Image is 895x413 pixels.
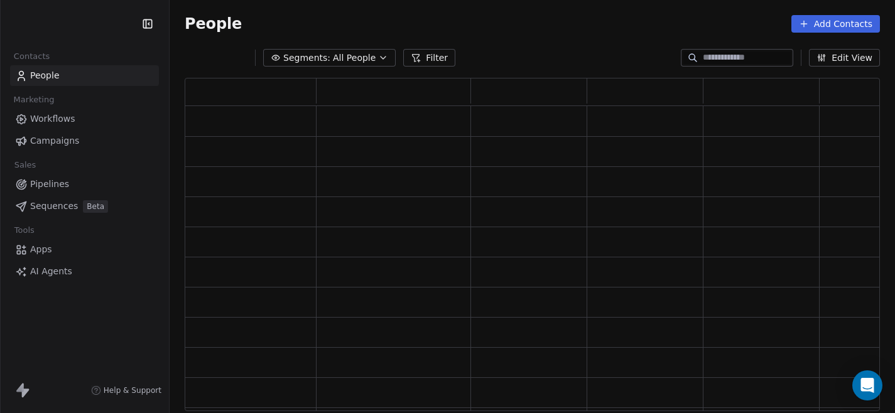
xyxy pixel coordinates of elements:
[10,109,159,129] a: Workflows
[9,156,41,174] span: Sales
[91,385,161,395] a: Help & Support
[30,200,78,213] span: Sequences
[333,51,376,65] span: All People
[8,47,55,66] span: Contacts
[10,131,159,151] a: Campaigns
[30,112,75,126] span: Workflows
[10,174,159,195] a: Pipelines
[10,261,159,282] a: AI Agents
[30,178,69,191] span: Pipelines
[283,51,330,65] span: Segments:
[10,239,159,260] a: Apps
[185,14,242,33] span: People
[403,49,455,67] button: Filter
[30,69,60,82] span: People
[30,265,72,278] span: AI Agents
[30,134,79,147] span: Campaigns
[30,243,52,256] span: Apps
[104,385,161,395] span: Help & Support
[9,221,40,240] span: Tools
[10,65,159,86] a: People
[8,90,60,109] span: Marketing
[809,49,880,67] button: Edit View
[852,370,882,400] div: Open Intercom Messenger
[10,196,159,217] a: SequencesBeta
[791,15,880,33] button: Add Contacts
[83,200,108,213] span: Beta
